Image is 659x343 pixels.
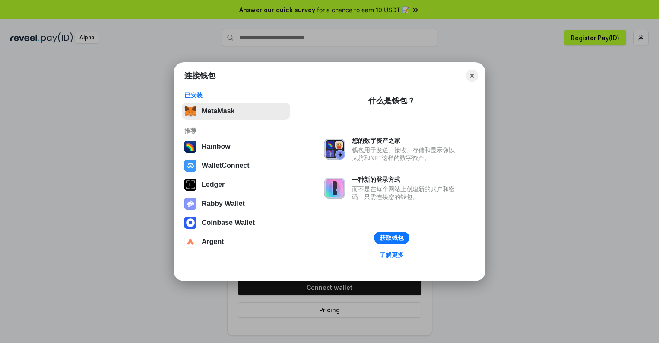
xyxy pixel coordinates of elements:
div: 一种新的登录方式 [352,176,459,183]
button: Rabby Wallet [182,195,290,212]
a: 了解更多 [374,249,409,260]
div: Rainbow [202,143,231,151]
div: Ledger [202,181,225,189]
img: svg+xml,%3Csvg%20xmlns%3D%22http%3A%2F%2Fwww.w3.org%2F2000%2Fsvg%22%20fill%3D%22none%22%20viewBox... [324,139,345,160]
img: svg+xml,%3Csvg%20fill%3D%22none%22%20height%3D%2233%22%20viewBox%3D%220%200%2035%2033%22%20width%... [184,105,196,117]
img: svg+xml,%3Csvg%20width%3D%22120%22%20height%3D%22120%22%20viewBox%3D%220%200%20120%20120%22%20fil... [184,141,196,153]
div: 钱包用于发送、接收、存储和显示像以太坊和NFT这样的数字资产。 [352,146,459,162]
button: Close [466,70,478,82]
img: svg+xml,%3Csvg%20width%3D%2228%22%20height%3D%2228%22%20viewBox%3D%220%200%2028%2028%22%20fill%3D... [184,217,196,229]
div: 而不是在每个网站上创建新的账户和密码，只需连接您的钱包。 [352,185,459,201]
button: 获取钱包 [374,232,409,244]
button: Argent [182,233,290,250]
div: Rabby Wallet [202,200,245,208]
div: 什么是钱包？ [368,96,415,106]
div: 已安装 [184,91,288,99]
div: Argent [202,238,224,246]
h1: 连接钱包 [184,71,215,81]
div: 您的数字资产之家 [352,137,459,144]
div: WalletConnect [202,162,250,170]
button: Coinbase Wallet [182,214,290,231]
button: Ledger [182,176,290,193]
img: svg+xml,%3Csvg%20width%3D%2228%22%20height%3D%2228%22%20viewBox%3D%220%200%2028%2028%22%20fill%3D... [184,236,196,248]
button: WalletConnect [182,157,290,174]
div: Coinbase Wallet [202,219,255,227]
div: 推荐 [184,127,288,135]
img: svg+xml,%3Csvg%20width%3D%2228%22%20height%3D%2228%22%20viewBox%3D%220%200%2028%2028%22%20fill%3D... [184,160,196,172]
div: MetaMask [202,107,234,115]
div: 获取钱包 [380,234,404,242]
img: svg+xml,%3Csvg%20xmlns%3D%22http%3A%2F%2Fwww.w3.org%2F2000%2Fsvg%22%20fill%3D%22none%22%20viewBox... [324,178,345,199]
img: svg+xml,%3Csvg%20xmlns%3D%22http%3A%2F%2Fwww.w3.org%2F2000%2Fsvg%22%20fill%3D%22none%22%20viewBox... [184,198,196,210]
div: 了解更多 [380,251,404,259]
button: MetaMask [182,103,290,120]
button: Rainbow [182,138,290,155]
img: svg+xml,%3Csvg%20xmlns%3D%22http%3A%2F%2Fwww.w3.org%2F2000%2Fsvg%22%20width%3D%2228%22%20height%3... [184,179,196,191]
